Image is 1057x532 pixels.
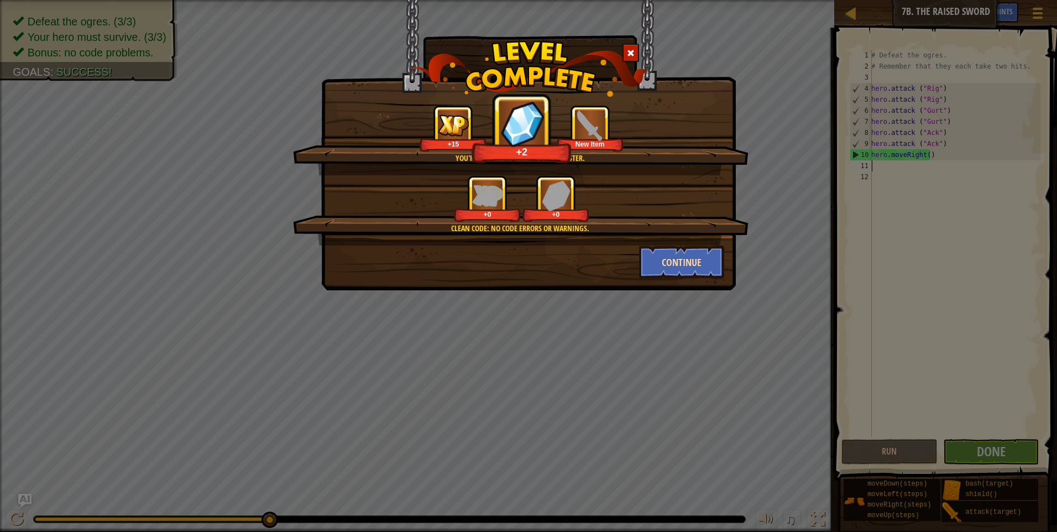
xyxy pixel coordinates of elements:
[639,246,725,279] button: Continue
[456,210,519,218] div: +0
[525,210,587,218] div: +0
[438,114,469,136] img: reward_icon_xp.png
[542,180,571,211] img: reward_icon_gems.png
[422,140,484,148] div: +15
[346,153,694,164] div: You're a hallway martial arts master.
[575,110,605,140] img: portrait.png
[410,41,647,97] img: level_complete.png
[346,223,694,234] div: Clean code: no code errors or warnings.
[559,140,621,148] div: New Item
[472,185,503,206] img: reward_icon_xp.png
[475,145,569,158] div: +2
[501,101,543,147] img: reward_icon_gems.png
